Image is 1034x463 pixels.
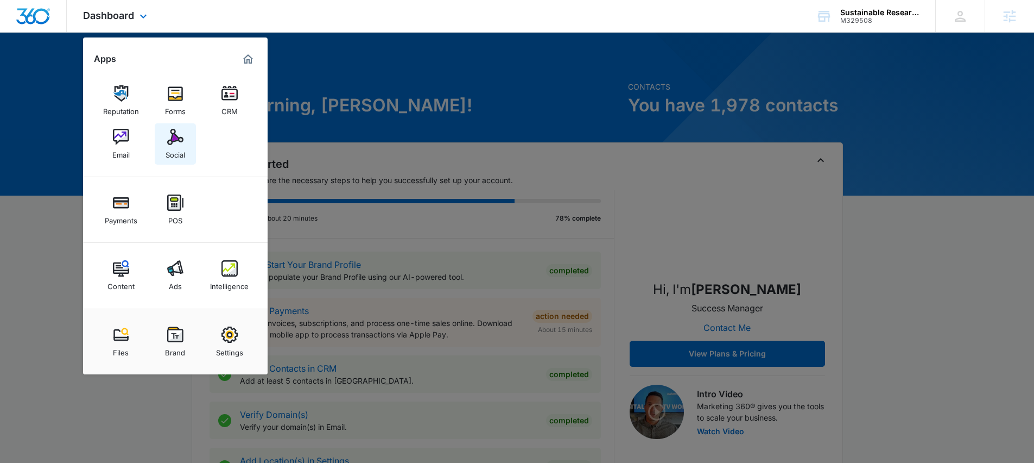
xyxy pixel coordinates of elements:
[100,255,142,296] a: Content
[83,10,134,21] span: Dashboard
[165,343,185,357] div: Brand
[112,145,130,159] div: Email
[155,123,196,165] a: Social
[100,321,142,362] a: Files
[94,54,116,64] h2: Apps
[100,123,142,165] a: Email
[168,211,182,225] div: POS
[209,255,250,296] a: Intelligence
[840,8,919,17] div: account name
[105,211,137,225] div: Payments
[100,80,142,121] a: Reputation
[103,102,139,116] div: Reputation
[216,343,243,357] div: Settings
[155,255,196,296] a: Ads
[165,102,186,116] div: Forms
[209,321,250,362] a: Settings
[210,277,249,291] div: Intelligence
[113,343,129,357] div: Files
[209,80,250,121] a: CRM
[840,17,919,24] div: account id
[221,102,238,116] div: CRM
[169,277,182,291] div: Ads
[155,80,196,121] a: Forms
[107,277,135,291] div: Content
[155,189,196,230] a: POS
[166,145,185,159] div: Social
[100,189,142,230] a: Payments
[155,321,196,362] a: Brand
[239,51,257,68] a: Marketing 360® Dashboard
